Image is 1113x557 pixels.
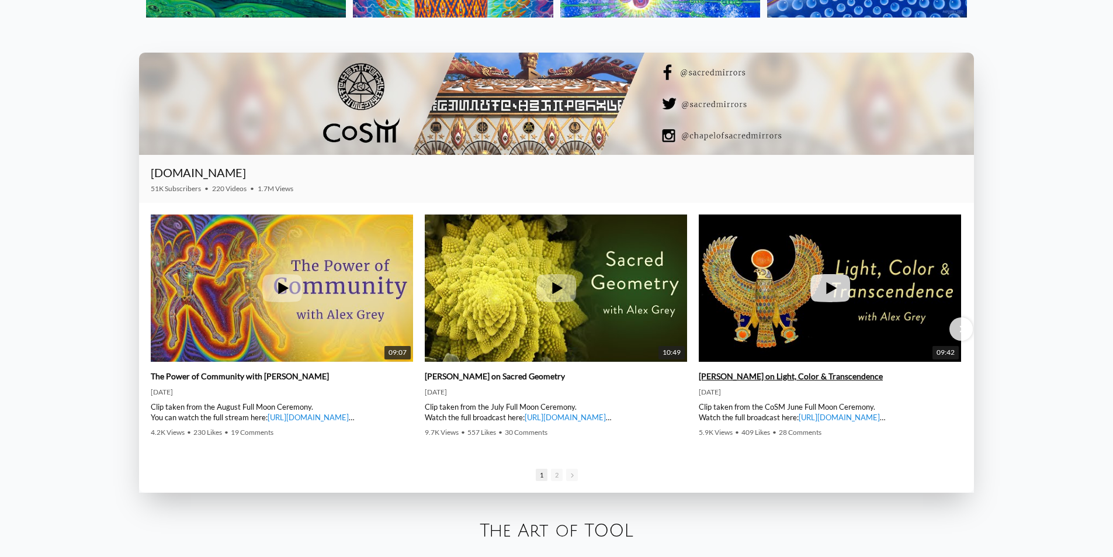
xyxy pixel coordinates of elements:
span: • [772,428,776,437]
span: 09:07 [384,346,411,359]
span: Go to slide 2 [551,469,563,481]
a: The Art of TOOL [480,521,633,541]
a: [DOMAIN_NAME] [151,165,246,179]
span: • [498,428,502,437]
a: [PERSON_NAME] on Sacred Geometry [425,371,565,382]
a: Alex Grey on Light, Color & Transcendence 09:42 [699,215,961,362]
div: Clip taken from the July Full Moon Ceremony. Watch the full broadcast here: | [PERSON_NAME] | ► W... [425,402,687,423]
span: 220 Videos [212,184,247,193]
div: Clip taken from the CoSM June Full Moon Ceremony. Watch the full broadcast here: | [PERSON_NAME] ... [699,402,961,423]
a: [URL][DOMAIN_NAME] [525,413,606,422]
img: Alex Grey on Light, Color & Transcendence [699,190,961,387]
span: Go to next slide [566,469,578,481]
img: The Power of Community with Alex Grey [151,190,413,387]
span: 9.7K Views [425,428,459,437]
span: 30 Comments [505,428,547,437]
iframe: Subscribe to CoSM.TV on YouTube [894,170,962,184]
div: Next slide [949,317,973,341]
span: Go to slide 1 [536,469,547,481]
span: 4.2K Views [151,428,185,437]
a: Alex Grey on Sacred Geometry 10:49 [425,215,687,362]
span: • [204,184,209,193]
span: • [735,428,739,437]
img: Alex Grey on Sacred Geometry [425,190,687,387]
div: [DATE] [699,388,961,397]
span: 10:49 [658,346,685,359]
span: 5.9K Views [699,428,733,437]
span: • [224,428,228,437]
span: • [250,184,254,193]
a: The Power of Community with [PERSON_NAME] [151,371,329,382]
span: 19 Comments [231,428,273,437]
span: 1.7M Views [258,184,293,193]
span: 09:42 [932,346,959,359]
a: The Power of Community with Alex Grey 09:07 [151,215,413,362]
span: 28 Comments [779,428,821,437]
a: [URL][DOMAIN_NAME] [268,413,349,422]
div: [DATE] [425,388,687,397]
span: 230 Likes [193,428,222,437]
div: Clip taken from the August Full Moon Ceremony. You can watch the full stream here: | [PERSON_NAME... [151,402,413,423]
div: [DATE] [151,388,413,397]
a: [URL][DOMAIN_NAME] [799,413,880,422]
a: [PERSON_NAME] on Light, Color & Transcendence [699,371,883,382]
span: 557 Likes [467,428,496,437]
span: 409 Likes [741,428,770,437]
span: 51K Subscribers [151,184,201,193]
span: • [461,428,465,437]
span: • [187,428,191,437]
